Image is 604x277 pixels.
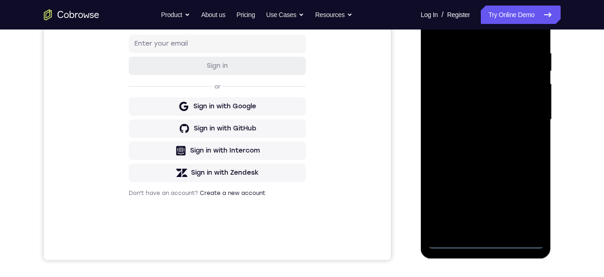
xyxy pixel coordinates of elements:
p: or [169,132,179,139]
button: Sign in with Google [85,146,262,165]
a: Register [447,6,470,24]
div: Sign in with GitHub [150,173,212,182]
div: Sign in with Intercom [146,195,216,204]
button: Sign in [85,106,262,124]
a: Create a new account [156,239,221,245]
button: Use Cases [266,6,304,24]
button: Sign in with GitHub [85,168,262,187]
input: Enter your email [90,88,257,97]
button: Sign in with Zendesk [85,212,262,231]
a: Pricing [236,6,255,24]
span: / [442,9,443,20]
div: Sign in with Google [150,151,212,160]
h1: Sign in to your account [85,63,262,76]
button: Product [161,6,190,24]
button: Resources [315,6,353,24]
button: Sign in with Intercom [85,190,262,209]
div: Sign in with Zendesk [147,217,215,226]
p: Don't have an account? [85,238,262,246]
a: About us [201,6,225,24]
a: Log In [421,6,438,24]
a: Try Online Demo [481,6,560,24]
a: Go to the home page [44,9,99,20]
